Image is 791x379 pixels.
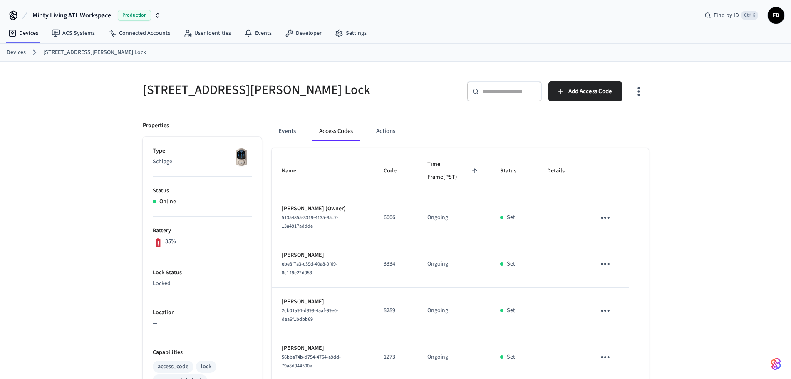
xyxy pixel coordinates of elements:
p: [PERSON_NAME] [282,344,364,353]
td: Ongoing [417,194,490,241]
p: Status [153,187,252,195]
p: [PERSON_NAME] [282,251,364,260]
button: Access Codes [312,121,360,141]
p: 3334 [384,260,407,268]
div: lock [201,362,211,371]
span: Code [384,165,407,177]
span: Ctrl K [741,11,758,20]
p: Set [507,353,515,362]
span: Find by ID [714,11,739,20]
span: Minty Living ATL Workspace [32,10,111,20]
p: 35% [165,237,176,246]
div: access_code [158,362,188,371]
button: Actions [369,121,402,141]
p: Online [159,197,176,206]
p: Type [153,147,252,155]
p: Location [153,308,252,317]
p: [PERSON_NAME] [282,298,364,306]
span: Name [282,165,307,177]
p: Set [507,306,515,315]
a: [STREET_ADDRESS][PERSON_NAME] Lock [43,48,146,57]
a: Settings [328,26,373,41]
span: Details [547,165,575,177]
p: Battery [153,226,252,235]
a: User Identities [177,26,238,41]
button: FD [768,7,784,24]
p: Set [507,260,515,268]
a: ACS Systems [45,26,102,41]
div: ant example [272,121,649,141]
a: Connected Accounts [102,26,177,41]
span: ebe3f7a3-c39d-40a8-9f69-8c149e22d953 [282,261,337,276]
p: 6006 [384,213,407,222]
div: Find by IDCtrl K [698,8,764,23]
span: FD [769,8,784,23]
span: Status [500,165,527,177]
p: 1273 [384,353,407,362]
span: 2cb01a94-d898-4aaf-99e0-dea6f1bdbb69 [282,307,338,323]
span: Add Access Code [568,86,612,97]
span: 56bba74b-d754-4754-a9dd-79a8d944500e [282,354,341,369]
p: [PERSON_NAME] (Owner) [282,204,364,213]
button: Events [272,121,303,141]
h5: [STREET_ADDRESS][PERSON_NAME] Lock [143,81,391,98]
p: Schlage [153,158,252,166]
img: SeamLogoGradient.69752ec5.svg [771,357,781,371]
p: Set [507,213,515,222]
p: 8289 [384,306,407,315]
button: Add Access Code [548,81,622,101]
a: Developer [278,26,328,41]
p: Locked [153,279,252,288]
p: — [153,319,252,328]
p: Capabilities [153,348,252,357]
a: Events [238,26,278,41]
td: Ongoing [417,241,490,288]
td: Ongoing [417,288,490,334]
span: Production [118,10,151,21]
a: Devices [7,48,26,57]
p: Lock Status [153,268,252,277]
span: 51354855-3319-4135-85c7-13a4917addde [282,214,338,230]
span: Time Frame(PST) [427,158,480,184]
img: Schlage Sense Smart Deadbolt with Camelot Trim, Front [231,147,252,167]
a: Devices [2,26,45,41]
p: Properties [143,121,169,130]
